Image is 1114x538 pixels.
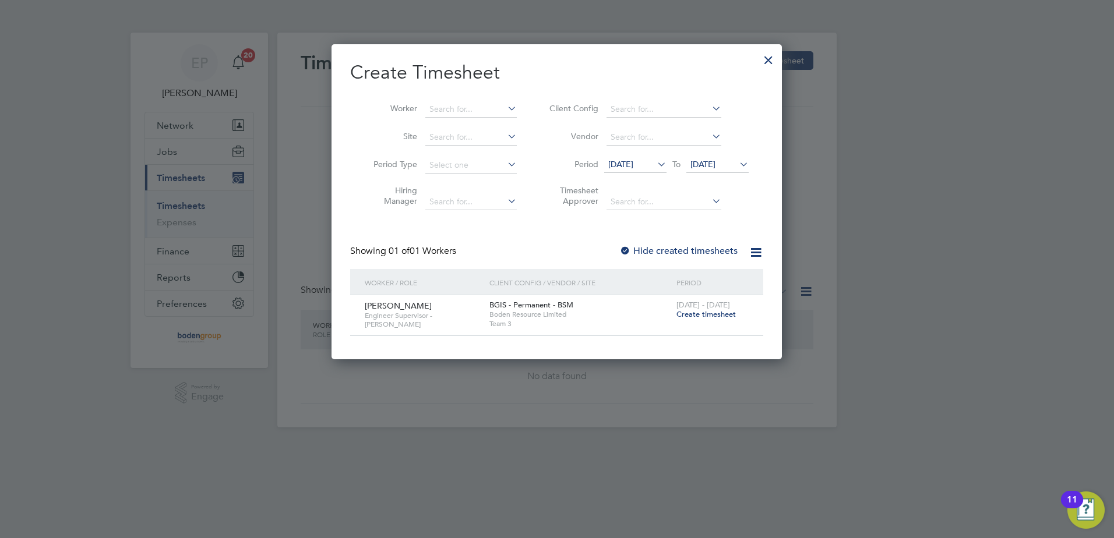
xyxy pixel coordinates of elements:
[608,159,633,169] span: [DATE]
[365,311,481,329] span: Engineer Supervisor - [PERSON_NAME]
[1067,500,1077,515] div: 11
[365,131,417,141] label: Site
[362,269,487,296] div: Worker / Role
[546,185,598,206] label: Timesheet Approver
[1067,491,1105,529] button: Open Resource Center, 11 new notifications
[546,103,598,114] label: Client Config
[676,300,730,310] span: [DATE] - [DATE]
[365,103,417,114] label: Worker
[546,131,598,141] label: Vendor
[365,300,432,311] span: [PERSON_NAME]
[487,269,674,296] div: Client Config / Vendor / Site
[365,159,417,169] label: Period Type
[607,194,721,210] input: Search for...
[425,194,517,210] input: Search for...
[425,157,517,174] input: Select one
[425,101,517,118] input: Search for...
[389,245,456,257] span: 01 Workers
[489,300,573,310] span: BGIS - Permanent - BSM
[607,101,721,118] input: Search for...
[350,245,459,257] div: Showing
[669,157,684,172] span: To
[546,159,598,169] label: Period
[607,129,721,146] input: Search for...
[676,309,736,319] span: Create timesheet
[619,245,738,257] label: Hide created timesheets
[389,245,410,257] span: 01 of
[690,159,715,169] span: [DATE]
[425,129,517,146] input: Search for...
[350,61,763,85] h2: Create Timesheet
[489,310,671,319] span: Boden Resource Limited
[674,269,752,296] div: Period
[365,185,417,206] label: Hiring Manager
[489,319,671,328] span: Team 3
